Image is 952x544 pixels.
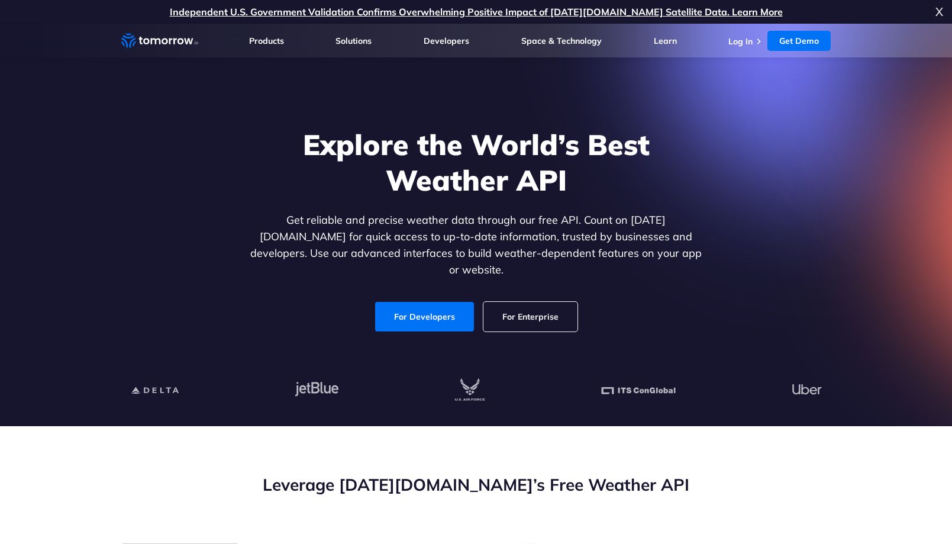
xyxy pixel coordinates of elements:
a: Products [249,36,284,46]
a: Home link [121,32,198,50]
h1: Explore the World’s Best Weather API [248,127,705,198]
a: For Enterprise [483,302,577,331]
a: Get Demo [767,31,831,51]
a: Developers [424,36,469,46]
a: Learn [654,36,677,46]
p: Get reliable and precise weather data through our free API. Count on [DATE][DOMAIN_NAME] for quic... [248,212,705,278]
a: Solutions [335,36,372,46]
a: Independent U.S. Government Validation Confirms Overwhelming Positive Impact of [DATE][DOMAIN_NAM... [170,6,783,18]
a: For Developers [375,302,474,331]
h2: Leverage [DATE][DOMAIN_NAME]’s Free Weather API [121,474,831,496]
a: Space & Technology [521,36,602,46]
a: Log In [728,36,753,47]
